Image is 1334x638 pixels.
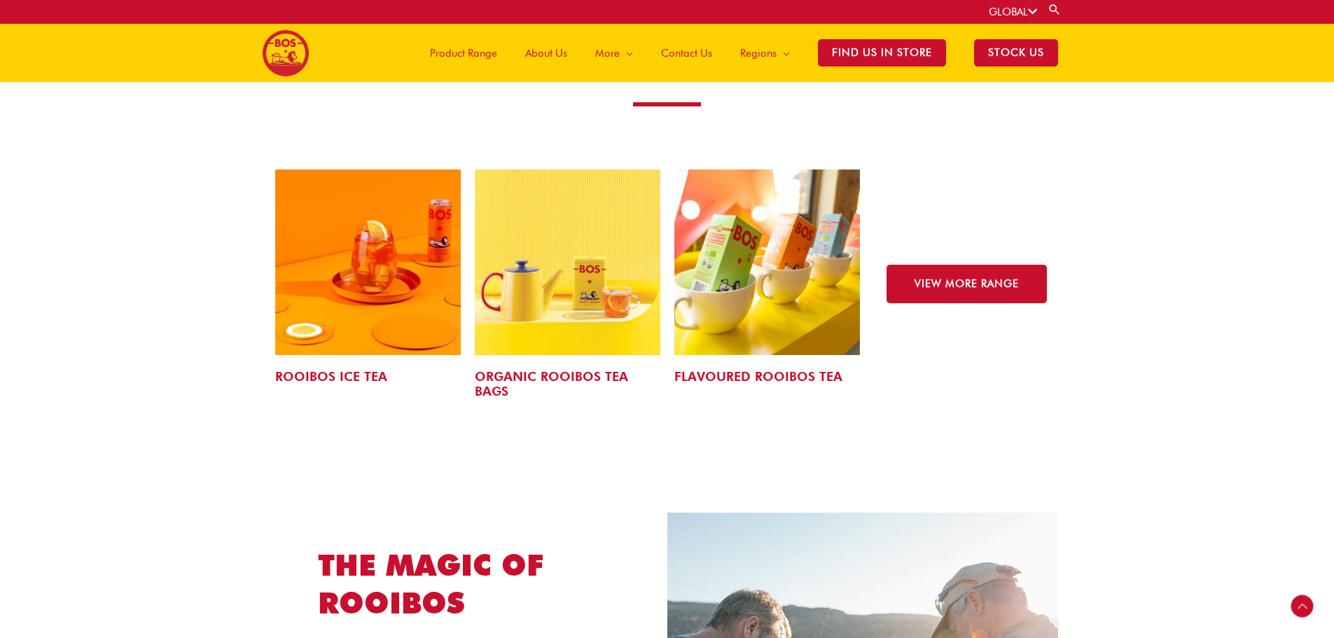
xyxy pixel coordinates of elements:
[804,24,960,82] a: Find Us in Store
[275,169,461,355] img: peach
[887,265,1047,303] a: VIEW MORE RANGE
[818,39,946,67] span: Find Us in Store
[405,24,1072,82] nav: Site Navigation
[581,24,647,82] a: More
[960,24,1072,82] a: STOCK US
[647,24,726,82] a: Contact Us
[974,39,1058,67] span: STOCK US
[262,29,310,77] img: BOS logo finals-200px
[740,32,777,74] span: Regions
[726,24,804,82] a: Regions
[525,32,567,74] span: About Us
[595,32,620,74] span: More
[915,279,1019,289] span: VIEW MORE RANGE
[416,24,511,82] a: Product Range
[275,369,387,384] a: ROOIBOS ICE TEA
[989,6,1037,18] a: GLOBAL
[475,169,660,355] img: hot-tea-2-copy
[1048,3,1062,16] a: Search button
[430,32,497,74] span: Product Range
[318,546,625,623] h2: THE MAGIC OF ROOIBOS
[661,32,712,74] span: Contact Us
[674,369,842,384] a: FLAVOURED ROOIBOS TEA
[511,24,581,82] a: About Us
[475,369,628,399] a: ORGANIC ROOIBOS TEA BAGS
